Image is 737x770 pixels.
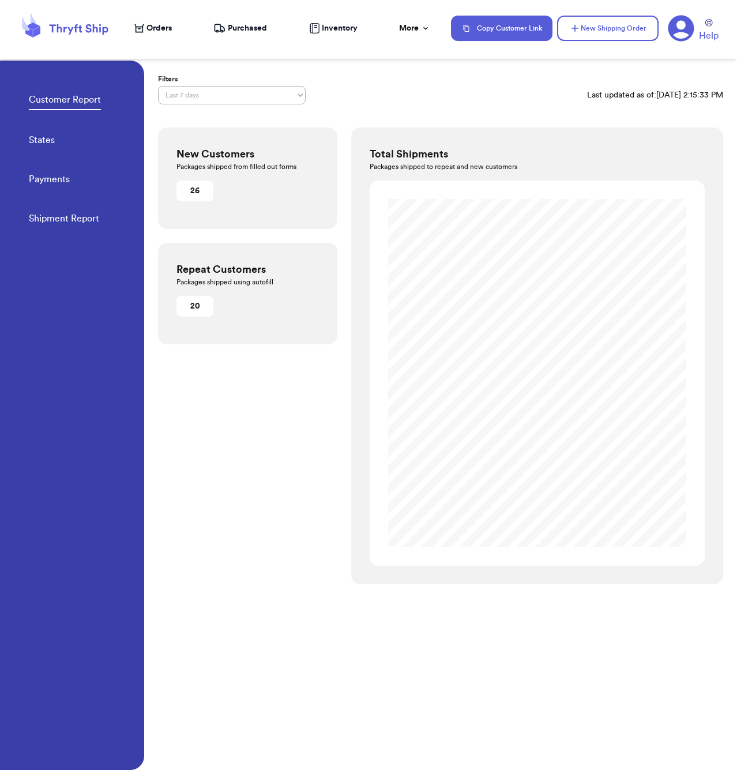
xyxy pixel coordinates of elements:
div: 20 [181,301,209,312]
a: Customer Report [29,93,101,110]
a: Purchased [213,22,267,34]
button: Copy Customer Link [451,16,552,41]
label: Filters [158,74,306,84]
a: Shipment Report [29,212,99,228]
span: Purchased [228,22,267,34]
p: Packages shipped to repeat and new customers [370,162,705,171]
p: Last updated as of: [DATE] 2:15:33 PM [587,89,723,101]
span: Help [699,29,719,43]
a: Help [699,19,719,43]
h3: Repeat Customers [176,261,319,277]
p: Packages shipped from filled out forms [176,162,319,171]
span: Orders [146,22,172,34]
div: 26 [181,185,209,197]
span: Inventory [322,22,358,34]
p: Packages shipped using autofill [176,277,319,287]
a: Inventory [309,22,358,34]
a: Orders [134,22,172,34]
a: States [29,133,55,149]
h3: New Customers [176,146,319,162]
div: More [399,22,430,34]
a: Payments [29,172,70,189]
h3: Total Shipments [370,146,705,162]
button: New Shipping Order [557,16,659,41]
